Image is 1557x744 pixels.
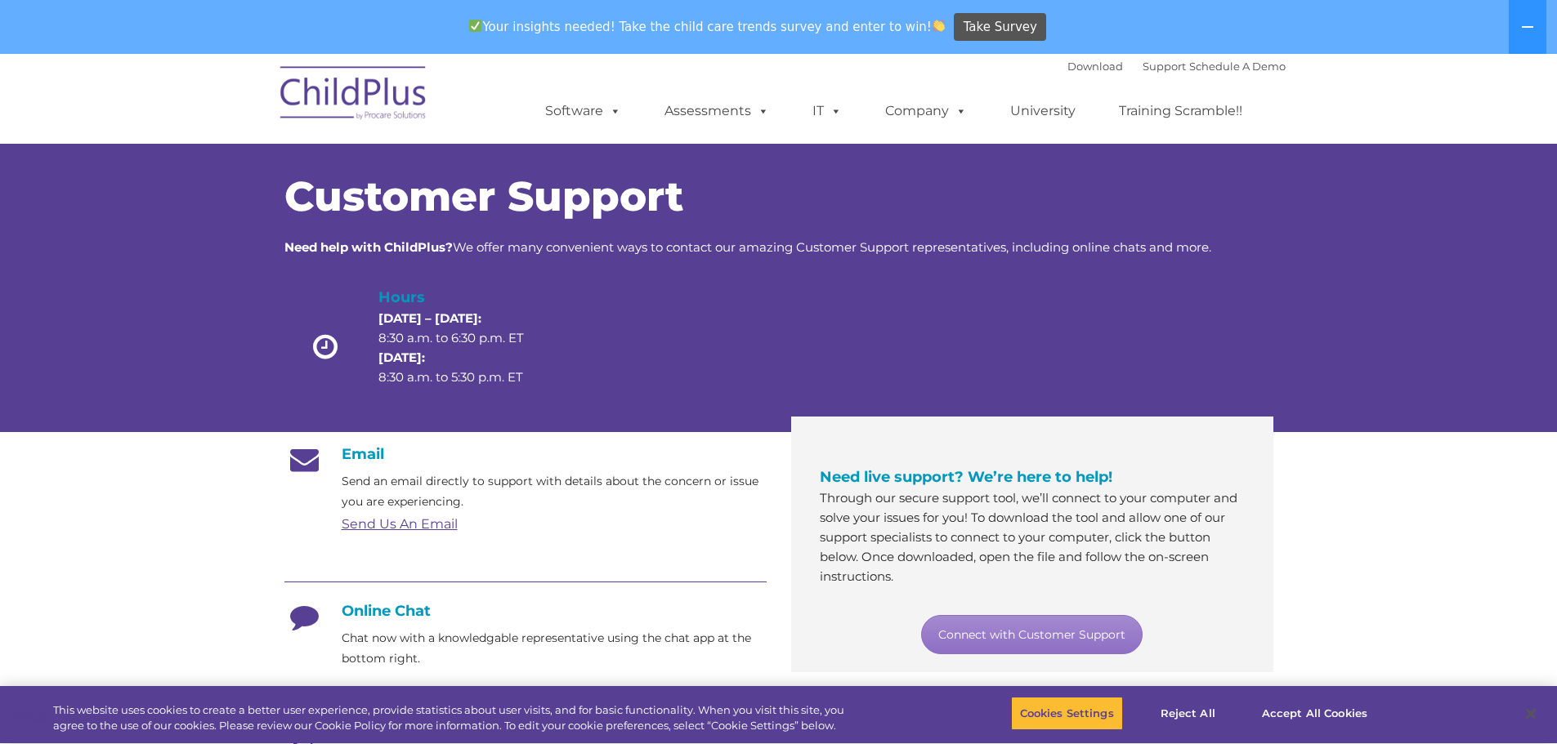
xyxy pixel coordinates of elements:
[1137,697,1239,731] button: Reject All
[342,628,767,669] p: Chat now with a knowledgable representative using the chat app at the bottom right.
[463,11,952,42] span: Your insights needed! Take the child care trends survey and enter to win!
[378,310,481,326] strong: [DATE] – [DATE]:
[1103,95,1259,127] a: Training Scramble!!
[272,55,436,136] img: ChildPlus by Procare Solutions
[869,95,983,127] a: Company
[921,615,1143,654] a: Connect with Customer Support
[378,309,552,387] p: 8:30 a.m. to 6:30 p.m. ET 8:30 a.m. to 5:30 p.m. ET
[284,239,453,255] strong: Need help with ChildPlus?
[648,95,785,127] a: Assessments
[820,488,1245,586] p: Through our secure support tool, we’ll connect to your computer and solve your issues for you! To...
[796,95,858,127] a: IT
[1011,697,1123,731] button: Cookies Settings
[1253,697,1376,731] button: Accept All Cookies
[284,445,767,463] h4: Email
[954,13,1046,42] a: Take Survey
[284,172,683,221] span: Customer Support
[378,286,552,309] h4: Hours
[342,471,767,512] p: Send an email directly to support with details about the concern or issue you are experiencing.
[1067,60,1123,73] a: Download
[964,13,1037,42] span: Take Survey
[1513,696,1549,732] button: Close
[53,702,857,734] div: This website uses cookies to create a better user experience, provide statistics about user visit...
[284,239,1211,255] span: We offer many convenient ways to contact our amazing Customer Support representatives, including ...
[529,95,638,127] a: Software
[1067,60,1286,73] font: |
[994,95,1092,127] a: University
[820,468,1112,486] span: Need live support? We’re here to help!
[1189,60,1286,73] a: Schedule A Demo
[933,20,945,32] img: 👏
[469,20,481,32] img: ✅
[342,516,458,532] a: Send Us An Email
[284,602,767,620] h4: Online Chat
[1143,60,1186,73] a: Support
[378,350,425,365] strong: [DATE]:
